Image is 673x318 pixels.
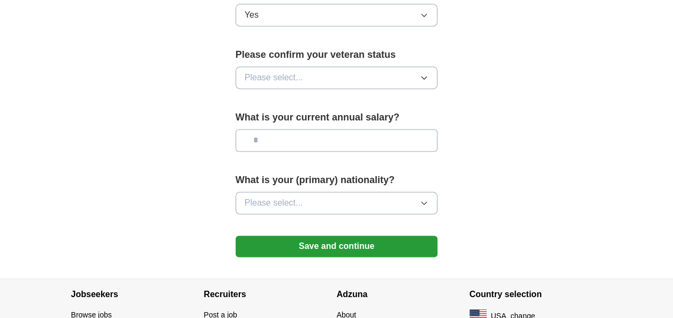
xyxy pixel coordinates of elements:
[236,48,438,62] label: Please confirm your veteran status
[236,173,438,187] label: What is your (primary) nationality?
[245,71,303,84] span: Please select...
[470,279,602,309] h4: Country selection
[236,4,438,26] button: Yes
[236,66,438,89] button: Please select...
[245,196,303,209] span: Please select...
[236,110,438,125] label: What is your current annual salary?
[236,236,438,257] button: Save and continue
[245,9,259,21] span: Yes
[236,192,438,214] button: Please select...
